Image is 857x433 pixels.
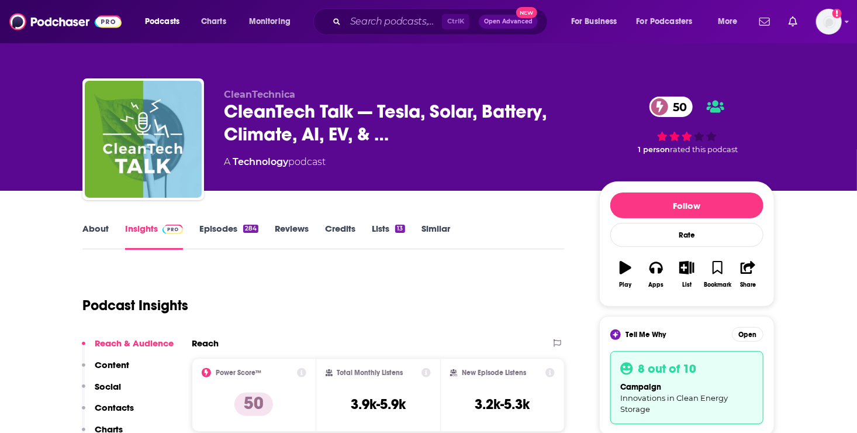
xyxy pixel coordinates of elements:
[192,338,219,349] h2: Reach
[325,223,355,250] a: Credits
[516,7,537,18] span: New
[243,225,258,233] div: 284
[571,13,617,30] span: For Business
[163,225,183,234] img: Podchaser Pro
[395,225,405,233] div: 13
[275,223,309,250] a: Reviews
[95,402,134,413] p: Contacts
[661,97,693,117] span: 50
[85,81,202,198] img: CleanTech Talk — Tesla, Solar, Battery, Climate, AI, EV, & Other Tech News & Analysis
[216,369,261,377] h2: Power Score™
[710,12,752,31] button: open menu
[784,12,802,32] a: Show notifications dropdown
[610,193,763,218] button: Follow
[372,223,405,250] a: Lists13
[479,15,538,29] button: Open AdvancedNew
[620,393,728,414] span: Innovations in Clean Energy Storage
[638,361,696,376] h3: 8 out of 10
[641,253,671,295] button: Apps
[599,89,775,161] div: 50 1 personrated this podcast
[610,223,763,247] div: Rate
[233,156,288,167] a: Technology
[638,145,670,154] span: 1 person
[82,381,121,403] button: Social
[682,281,692,288] div: List
[484,19,533,25] span: Open Advanced
[702,253,732,295] button: Bookmark
[704,281,731,288] div: Bookmark
[249,13,291,30] span: Monitoring
[224,155,326,169] div: A podcast
[241,12,306,31] button: open menu
[201,13,226,30] span: Charts
[755,12,775,32] a: Show notifications dropdown
[145,13,179,30] span: Podcasts
[345,12,442,31] input: Search podcasts, credits, & more...
[626,330,666,339] span: Tell Me Why
[224,89,295,100] span: CleanTechnica
[234,393,273,416] p: 50
[610,253,641,295] button: Play
[563,12,632,31] button: open menu
[620,281,632,288] div: Play
[95,381,121,392] p: Social
[740,281,756,288] div: Share
[816,9,842,35] img: User Profile
[82,338,174,359] button: Reach & Audience
[649,97,693,117] a: 50
[9,11,122,33] img: Podchaser - Follow, Share and Rate Podcasts
[95,338,174,349] p: Reach & Audience
[816,9,842,35] button: Show profile menu
[475,396,530,413] h3: 3.2k-5.3k
[732,327,763,342] button: Open
[82,223,109,250] a: About
[620,382,661,392] span: campaign
[125,223,183,250] a: InsightsPodchaser Pro
[82,359,129,381] button: Content
[82,402,134,424] button: Contacts
[718,13,738,30] span: More
[832,9,842,18] svg: Add a profile image
[337,369,403,377] h2: Total Monthly Listens
[816,9,842,35] span: Logged in as roneledotsonRAD
[612,331,619,338] img: tell me why sparkle
[199,223,258,250] a: Episodes284
[95,359,129,370] p: Content
[82,297,188,314] h1: Podcast Insights
[351,396,406,413] h3: 3.9k-5.9k
[324,8,559,35] div: Search podcasts, credits, & more...
[193,12,233,31] a: Charts
[637,13,693,30] span: For Podcasters
[670,145,738,154] span: rated this podcast
[462,369,526,377] h2: New Episode Listens
[672,253,702,295] button: List
[137,12,195,31] button: open menu
[649,281,664,288] div: Apps
[733,253,763,295] button: Share
[442,14,469,29] span: Ctrl K
[629,12,710,31] button: open menu
[421,223,450,250] a: Similar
